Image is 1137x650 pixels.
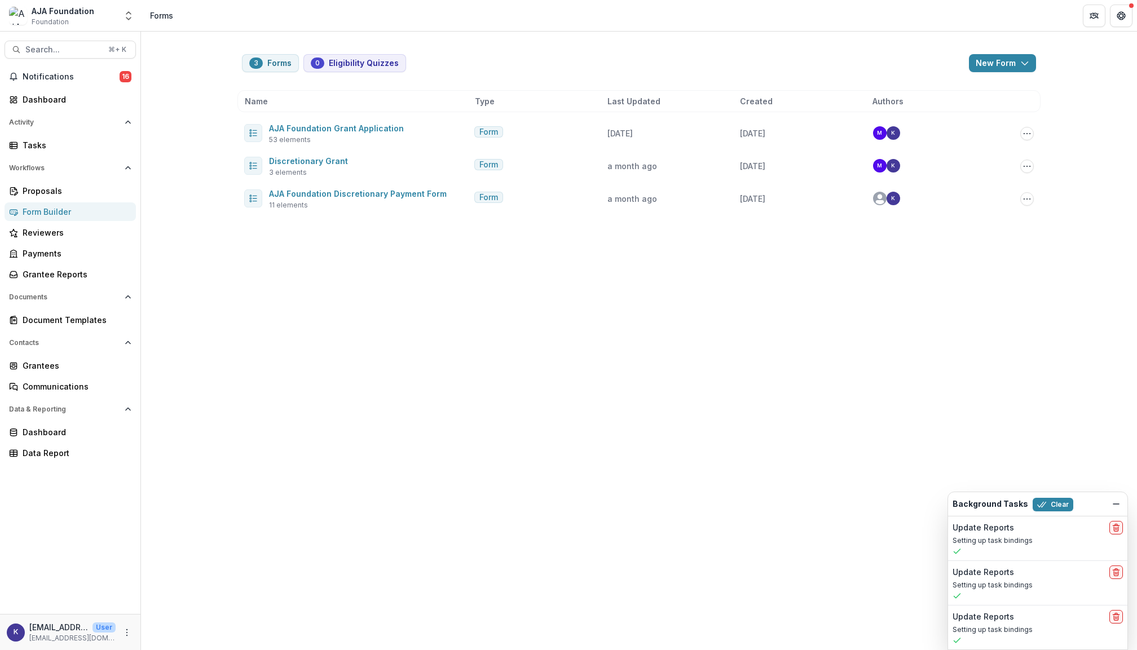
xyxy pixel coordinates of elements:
[1110,5,1132,27] button: Get Help
[5,377,136,396] a: Communications
[9,164,120,172] span: Workflows
[740,95,773,107] span: Created
[32,5,94,17] div: AJA Foundation
[1109,565,1123,579] button: delete
[5,202,136,221] a: Form Builder
[5,113,136,131] button: Open Activity
[9,405,120,413] span: Data & Reporting
[23,268,127,280] div: Grantee Reports
[269,135,311,145] span: 53 elements
[872,95,904,107] span: Authors
[254,59,258,67] span: 3
[607,95,660,107] span: Last Updated
[245,95,268,107] span: Name
[1083,5,1105,27] button: Partners
[5,223,136,242] a: Reviewers
[1109,521,1123,534] button: delete
[479,160,498,170] span: Form
[5,265,136,284] a: Grantee Reports
[953,625,1123,635] p: Setting up task bindings
[1033,498,1073,511] button: Clear
[5,136,136,154] a: Tasks
[9,293,120,301] span: Documents
[269,156,348,166] a: Discretionary Grant
[23,426,127,438] div: Dashboard
[740,129,765,138] span: [DATE]
[891,196,895,201] div: kjarrett@ajafoundation.org
[740,194,765,204] span: [DATE]
[146,7,178,24] nav: breadcrumb
[953,612,1014,622] h2: Update Reports
[5,356,136,375] a: Grantees
[23,381,127,392] div: Communications
[1020,160,1034,173] button: Options
[23,247,127,259] div: Payments
[953,499,1028,509] h2: Background Tasks
[23,447,127,459] div: Data Report
[1109,497,1123,511] button: Dismiss
[23,139,127,151] div: Tasks
[269,189,447,198] a: AJA Foundation Discretionary Payment Form
[303,54,406,72] button: Eligibility Quizzes
[953,523,1014,533] h2: Update Reports
[1020,192,1034,206] button: Options
[5,182,136,200] a: Proposals
[5,288,136,306] button: Open Documents
[607,194,657,204] span: a month ago
[9,7,27,25] img: AJA Foundation
[953,568,1014,577] h2: Update Reports
[873,192,887,205] svg: avatar
[92,622,116,633] p: User
[1020,127,1034,140] button: Options
[269,167,307,178] span: 3 elements
[5,311,136,329] a: Document Templates
[23,72,120,82] span: Notifications
[877,163,882,169] div: Maddie
[475,95,495,107] span: Type
[953,580,1123,590] p: Setting up task bindings
[607,129,633,138] span: [DATE]
[23,227,127,238] div: Reviewers
[607,161,657,171] span: a month ago
[120,626,134,639] button: More
[5,423,136,441] a: Dashboard
[120,71,131,82] span: 16
[23,360,127,372] div: Grantees
[479,127,498,137] span: Form
[242,54,299,72] button: Forms
[5,90,136,109] a: Dashboard
[953,536,1123,546] p: Setting up task bindings
[106,43,129,56] div: ⌘ + K
[150,10,173,21] div: Forms
[1109,610,1123,624] button: delete
[5,159,136,177] button: Open Workflows
[315,59,320,67] span: 0
[23,185,127,197] div: Proposals
[5,68,136,86] button: Notifications16
[29,633,116,643] p: [EMAIL_ADDRESS][DOMAIN_NAME]
[740,161,765,171] span: [DATE]
[14,629,18,636] div: kjarrett@ajafoundation.org
[891,130,895,136] div: kjarrett@ajafoundation.org
[5,444,136,462] a: Data Report
[269,200,308,210] span: 11 elements
[25,45,102,55] span: Search...
[23,314,127,326] div: Document Templates
[969,54,1036,72] button: New Form
[121,5,136,27] button: Open entity switcher
[269,123,404,133] a: AJA Foundation Grant Application
[23,94,127,105] div: Dashboard
[29,621,88,633] p: [EMAIL_ADDRESS][DOMAIN_NAME]
[877,130,882,136] div: Maddie
[479,193,498,202] span: Form
[9,118,120,126] span: Activity
[23,206,127,218] div: Form Builder
[5,41,136,59] button: Search...
[5,334,136,352] button: Open Contacts
[5,400,136,418] button: Open Data & Reporting
[9,339,120,347] span: Contacts
[891,163,895,169] div: kjarrett@ajafoundation.org
[5,244,136,263] a: Payments
[32,17,69,27] span: Foundation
